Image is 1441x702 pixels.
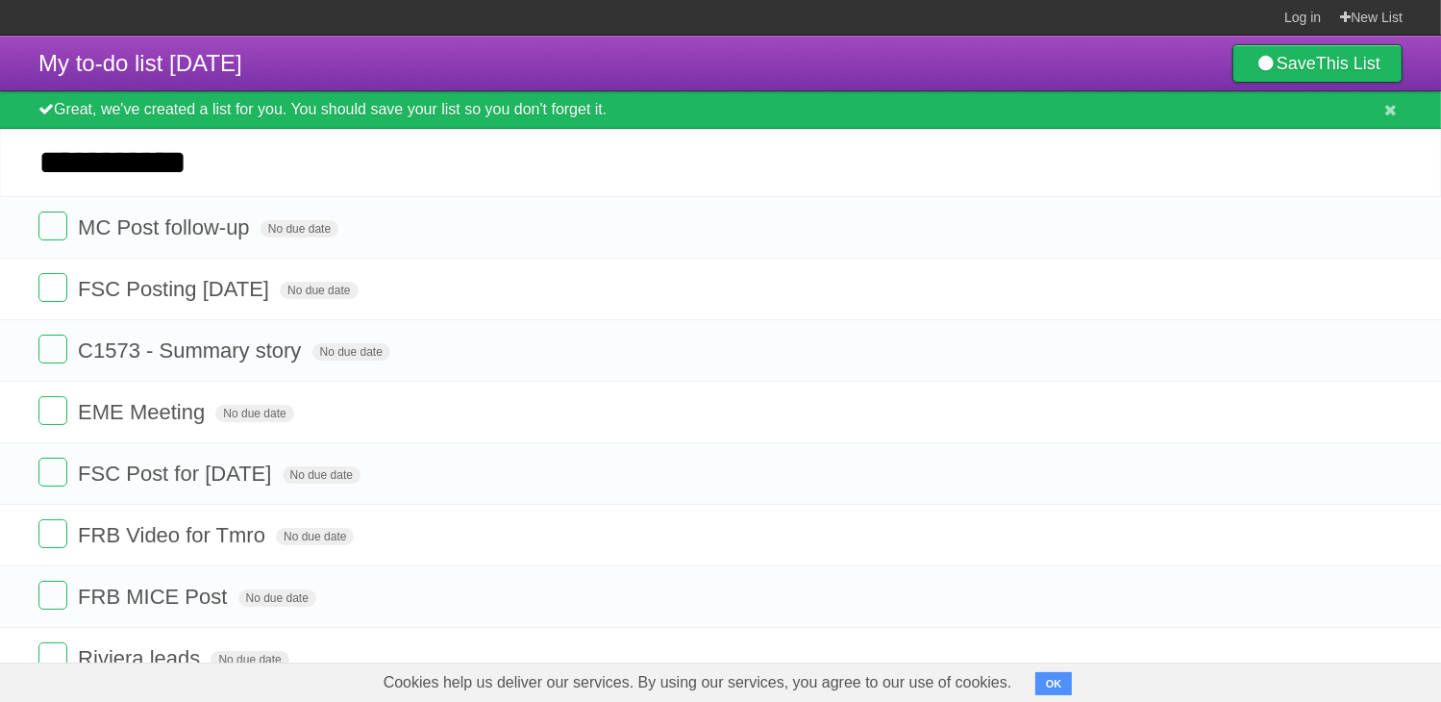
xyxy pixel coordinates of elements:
[1232,44,1403,83] a: SaveThis List
[312,343,390,361] span: No due date
[283,466,360,484] span: No due date
[38,581,67,610] label: Done
[38,273,67,302] label: Done
[238,589,316,607] span: No due date
[38,519,67,548] label: Done
[276,528,354,545] span: No due date
[38,50,242,76] span: My to-do list [DATE]
[78,215,255,239] span: MC Post follow-up
[38,335,67,364] label: Done
[364,664,1031,702] span: Cookies help us deliver our services. By using our services, you agree to our use of cookies.
[1316,54,1380,73] b: This List
[38,458,67,487] label: Done
[38,212,67,240] label: Done
[261,220,338,238] span: No due date
[78,277,274,301] span: FSC Posting [DATE]
[78,585,232,609] span: FRB MICE Post
[78,338,306,363] span: C1573 - Summary story
[1035,672,1073,695] button: OK
[78,523,270,547] span: FRB Video for Tmro
[211,651,288,668] span: No due date
[78,400,210,424] span: EME Meeting
[78,646,205,670] span: Riviera leads
[38,396,67,425] label: Done
[38,642,67,671] label: Done
[215,405,293,422] span: No due date
[78,462,276,486] span: FSC Post for [DATE]
[280,282,358,299] span: No due date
